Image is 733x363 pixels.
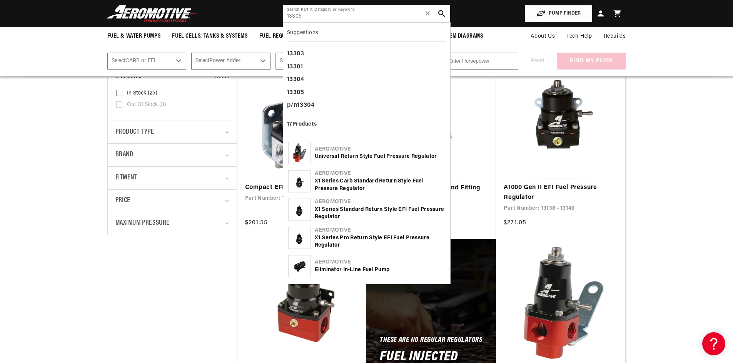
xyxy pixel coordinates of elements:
div: Suggestions [287,27,446,42]
summary: Tech Help [561,27,598,46]
div: 4 [287,73,446,86]
b: 1330 [287,64,301,70]
b: 17 Products [287,121,317,127]
span: Fitment [115,172,137,184]
div: Aeromotive [315,227,445,234]
h5: These Are No Regular Regulators [380,338,482,344]
summary: Fuel & Water Pumps [102,27,167,45]
a: Compact EFI Regulator and Fitting Kit [374,183,488,203]
img: Eliminator In-Line Fuel Pump [289,259,310,273]
summary: Fitment (0 selected) [115,167,229,189]
b: 1330 [287,51,301,57]
div: 5 [287,86,446,99]
span: Tech Help [566,32,592,41]
summary: Brand (0 selected) [115,144,229,166]
div: X1 Series Standard Return Style EFI Fuel Pressure Regulator [315,206,445,221]
b: 1330 [287,90,301,96]
span: Rebuilds [604,32,626,41]
span: Fuel Regulators [259,32,304,40]
img: Aeromotive [104,5,200,23]
summary: Product type (0 selected) [115,121,229,144]
a: Compact EFI Regulators [245,183,359,193]
b: 1330 [287,76,301,83]
span: Fuel & Water Pumps [107,32,161,40]
input: Enter Horsepower [444,53,518,70]
summary: System Diagrams [432,27,489,45]
span: Product type [115,127,154,138]
button: search button [433,5,450,22]
div: X1 Series Carb Standard Return Style Fuel Pressure Regulator [315,177,445,192]
span: Brand [115,149,134,161]
img: X1 Series Carb Standard Return Style Fuel Pressure Regulator [292,171,307,192]
span: Out of stock (0) [127,101,166,108]
img: X1 Series Standard Return Style EFI Fuel Pressure Regulator [292,199,307,220]
a: About Us [525,27,561,46]
div: Universal Return Style Fuel Pressure Regulator [315,153,445,161]
summary: Fuel Regulators [254,27,310,45]
span: ✕ [424,7,431,20]
summary: Maximum Pressure (0 selected) [115,212,229,235]
div: Aeromotive [315,170,445,177]
button: PUMP FINDER [525,5,592,22]
div: Aeromotive [315,198,445,206]
select: Power Adder [191,53,270,70]
select: CARB or EFI [107,53,187,70]
span: Maximum Pressure [115,218,170,229]
img: Universal Return Style Fuel Pressure Regulator [291,142,307,164]
span: System Diagrams [438,32,483,40]
span: Fuel Cells, Tanks & Systems [172,32,247,40]
span: About Us [531,33,555,39]
a: A1000 Gen II EFI Fuel Pressure Regulator [504,183,618,202]
summary: Fuel Cells, Tanks & Systems [166,27,253,45]
span: Price [115,196,130,206]
div: Aeromotive [315,259,445,266]
input: Search by Part Number, Category or Keyword [283,5,450,22]
div: 3 [287,48,446,61]
summary: Price [115,190,229,212]
div: 1 [287,61,446,74]
select: Fuel [276,53,355,70]
div: Eliminator In-Line Fuel Pump [315,266,445,274]
div: Aeromotive [315,146,445,153]
summary: Rebuilds [598,27,632,46]
div: X1 Series Pro Return Style EFI Fuel Pressure Regulator [315,234,445,249]
b: 1330 [297,102,311,108]
img: X1 Series Pro Return Style EFI Fuel Pressure Regulator [292,227,307,249]
span: In stock (25) [127,90,157,97]
div: p/n 4 [287,99,446,112]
